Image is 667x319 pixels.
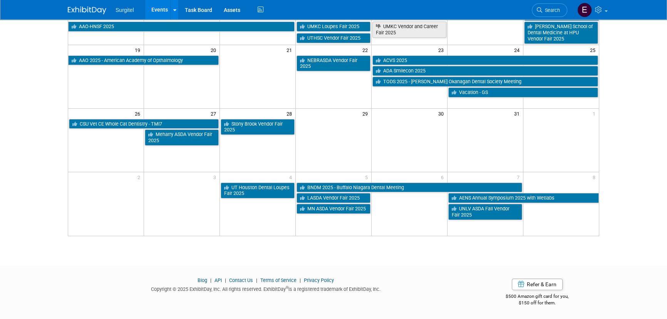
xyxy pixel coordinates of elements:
[362,109,371,118] span: 29
[448,204,522,220] a: UNLV ASDA Fall Vendor Fair 2025
[372,77,598,87] a: TODS 2025 - [PERSON_NAME] Okanagan Dental Society Meeting
[440,172,447,182] span: 6
[221,119,295,135] a: Stony Brook Vendor Fair 2025
[589,45,599,55] span: 25
[475,288,600,306] div: $500 Amazon gift card for you,
[145,129,219,145] a: Meharry ASDA Vendor Fair 2025
[532,3,567,17] a: Search
[68,55,219,65] a: AAO 2025 - American Academy of Opthalmology
[297,22,370,32] a: UMKC Loupes Fair 2025
[134,109,144,118] span: 26
[513,45,523,55] span: 24
[513,109,523,118] span: 31
[297,33,370,43] a: UTHSC Vendor Fair 2025
[512,279,563,290] a: Refer & Earn
[297,55,370,71] a: NEBRASDA Vendor Fair 2025
[372,66,598,76] a: ADA Smilecon 2025
[215,277,222,283] a: API
[254,277,259,283] span: |
[286,109,295,118] span: 28
[137,172,144,182] span: 2
[577,3,592,17] img: Event Coordinator
[362,45,371,55] span: 22
[223,277,228,283] span: |
[437,109,447,118] span: 30
[221,183,295,198] a: UT Houston Dental Loupes Fair 2025
[297,183,522,193] a: BNDM 2025 - Buffalo Niagara Dental Meeting
[437,45,447,55] span: 23
[364,172,371,182] span: 5
[286,285,288,290] sup: ®
[297,193,370,203] a: LASDA Vendor Fair 2025
[260,277,297,283] a: Terms of Service
[68,22,295,32] a: AAO-HNSF 2025
[298,277,303,283] span: |
[592,109,599,118] span: 1
[297,204,370,214] a: MN ASDA Vendor Fair 2025
[524,22,598,44] a: [PERSON_NAME] School of Dental Medicine at HPU Vendor Fair 2025
[372,55,598,65] a: ACVS 2025
[448,87,598,97] a: Vacation - GS
[68,284,464,293] div: Copyright © 2025 ExhibitDay, Inc. All rights reserved. ExhibitDay is a registered trademark of Ex...
[210,45,220,55] span: 20
[210,109,220,118] span: 27
[68,7,106,14] img: ExhibitDay
[229,277,253,283] a: Contact Us
[286,45,295,55] span: 21
[372,22,446,37] a: UMKC Vendor and Career Fair 2025
[448,193,599,203] a: AENS Annual Symposium 2025 with Wetlabs
[116,7,134,13] span: Surgitel
[208,277,213,283] span: |
[288,172,295,182] span: 4
[134,45,144,55] span: 19
[304,277,334,283] a: Privacy Policy
[198,277,207,283] a: Blog
[69,119,219,129] a: CSU Vet CE Whole Cat Dentistry - TMI7
[516,172,523,182] span: 7
[592,172,599,182] span: 8
[475,300,600,306] div: $150 off for them.
[213,172,220,182] span: 3
[542,7,560,13] span: Search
